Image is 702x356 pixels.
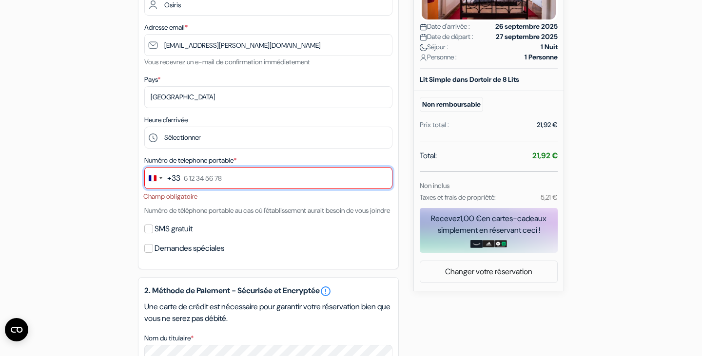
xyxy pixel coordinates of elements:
img: calendar.svg [420,34,427,41]
label: SMS gratuit [155,222,193,236]
img: user_icon.svg [420,54,427,61]
img: amazon-card-no-text.png [470,240,483,248]
input: Entrer adresse e-mail [144,34,392,56]
small: 5,21 € [541,193,558,202]
div: Prix total : [420,120,449,130]
span: Séjour : [420,42,448,52]
b: Lit Simple dans Dortoir de 8 Lits [420,75,519,84]
label: Heure d'arrivée [144,115,188,125]
small: Taxes et frais de propriété: [420,193,496,202]
label: Demandes spéciales [155,242,224,255]
button: Ouvrir le widget CMP [5,318,28,341]
div: +33 [167,172,180,184]
span: Personne : [420,52,457,62]
div: Recevez en cartes-cadeaux simplement en réservant ceci ! [420,213,558,236]
p: Une carte de crédit est nécessaire pour garantir votre réservation bien que vous ne serez pas déb... [144,301,392,324]
strong: 21,92 € [532,150,558,161]
small: Non inclus [420,181,449,190]
div: 21,92 € [537,120,558,130]
span: Date d'arrivée : [420,21,470,32]
a: error_outline [320,285,331,297]
strong: 1 Nuit [541,42,558,52]
input: 6 12 34 56 78 [144,167,392,189]
span: Total: [420,150,437,162]
button: Change country, selected France (+33) [145,168,180,188]
small: Non remboursable [420,97,483,112]
img: calendar.svg [420,23,427,31]
strong: 1 Personne [525,52,558,62]
img: moon.svg [420,44,427,51]
img: uber-uber-eats-card.png [495,240,507,248]
span: Date de départ : [420,32,473,42]
label: Adresse email [144,22,188,33]
h5: 2. Méthode de Paiement - Sécurisée et Encryptée [144,285,392,297]
small: Vous recevrez un e-mail de confirmation immédiatement [144,57,310,66]
small: Numéro de téléphone portable au cas où l'établissement aurait besoin de vous joindre [144,206,390,215]
a: Changer votre réservation [420,262,557,281]
strong: 26 septembre 2025 [495,21,558,32]
span: 1,00 € [460,213,482,224]
label: Nom du titulaire [144,333,194,343]
img: adidas-card.png [483,240,495,248]
li: Champ obligatoire [143,192,392,202]
strong: 27 septembre 2025 [496,32,558,42]
label: Numéro de telephone portable [144,155,236,166]
label: Pays [144,75,160,85]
